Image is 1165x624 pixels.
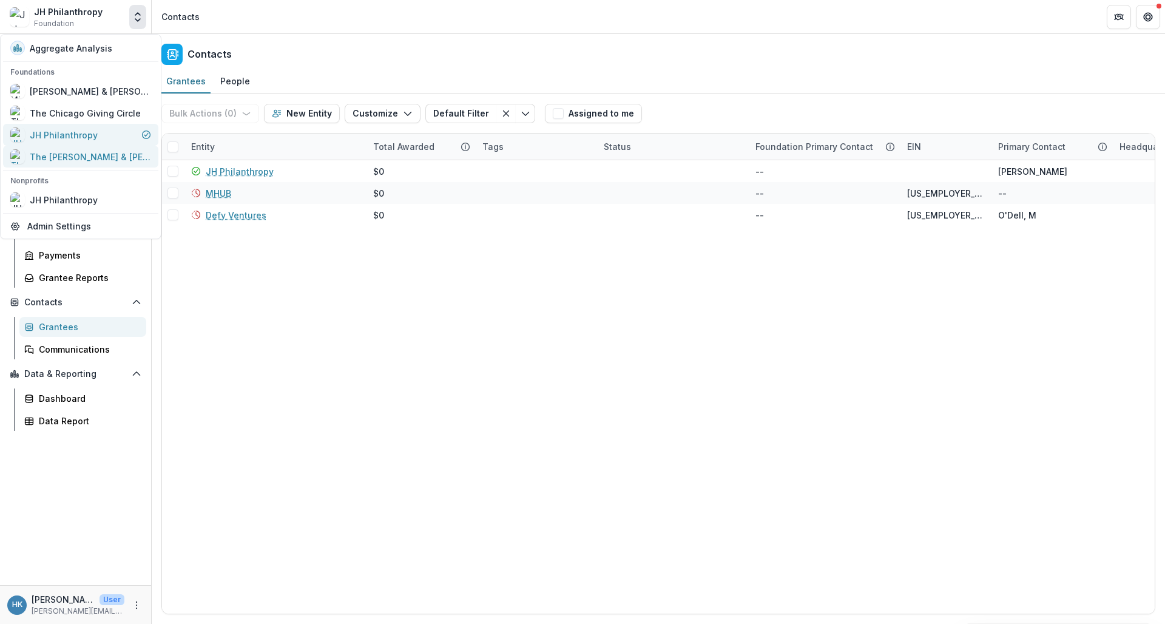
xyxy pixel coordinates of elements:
a: Communications [19,339,146,359]
div: -- [755,165,764,178]
div: $0 [373,165,384,178]
a: Payments [19,245,146,265]
div: Communications [39,343,137,356]
button: More [129,598,144,612]
button: Bulk Actions (0) [161,104,259,123]
a: JH Philanthropy [206,165,274,178]
div: Dashboard [39,392,137,405]
button: Assigned to me [545,104,642,123]
button: Clear filter [496,104,516,123]
div: Grantee Reports [39,271,137,284]
div: -- [755,187,764,200]
div: Primary Contact [991,134,1112,160]
div: Foundation Primary Contact [748,134,900,160]
div: EIN [900,134,991,160]
span: Data & Reporting [24,369,127,379]
span: Contacts [24,297,127,308]
div: Status [596,140,638,153]
p: [PERSON_NAME] [32,593,95,606]
div: O'Dell, M [998,209,1036,222]
a: Grantee Reports [19,268,146,288]
div: [US_EMPLOYER_IDENTIFICATION_NUMBER] [907,187,984,200]
p: [PERSON_NAME][EMAIL_ADDRESS][DOMAIN_NAME] [32,606,124,617]
button: Open entity switcher [129,5,146,29]
button: Open Data & Reporting [5,364,146,384]
span: Foundation [34,18,74,29]
button: Open Contacts [5,293,146,312]
div: Hannah Kaplan [12,601,22,609]
img: JH Philanthropy [10,7,29,27]
div: $0 [373,187,384,200]
div: -- [755,209,764,222]
div: [US_EMPLOYER_IDENTIFICATION_NUMBER] [907,209,984,222]
nav: breadcrumb [157,8,204,25]
div: Tags [475,140,511,153]
div: Entity [184,140,222,153]
div: Total Awarded [366,134,475,160]
button: Default Filter [425,104,496,123]
div: Contacts [161,10,200,23]
div: JH Philanthropy [34,5,103,18]
div: Foundation Primary Contact [748,140,880,153]
a: MHUB [206,187,231,200]
h2: Contacts [187,49,232,60]
div: Grantees [161,72,211,90]
div: Entity [184,134,366,160]
div: Tags [475,134,596,160]
button: Toggle menu [516,104,535,123]
button: New Entity [264,104,340,123]
a: People [215,70,255,93]
div: People [215,72,255,90]
div: Data Report [39,415,137,427]
button: Customize [345,104,420,123]
button: Get Help [1136,5,1160,29]
div: Total Awarded [366,140,442,153]
div: -- [998,187,1007,200]
div: $0 [373,209,384,222]
a: Dashboard [19,388,146,409]
div: Primary Contact [991,140,1073,153]
div: Status [596,134,748,160]
div: Grantees [39,320,137,333]
a: Grantees [161,70,211,93]
div: Payments [39,249,137,262]
a: Grantees [19,317,146,337]
div: [PERSON_NAME] [998,165,1067,178]
div: EIN [900,140,928,153]
button: Partners [1107,5,1131,29]
a: Data Report [19,411,146,431]
a: Defy Ventures [206,209,266,222]
p: User [100,594,124,605]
